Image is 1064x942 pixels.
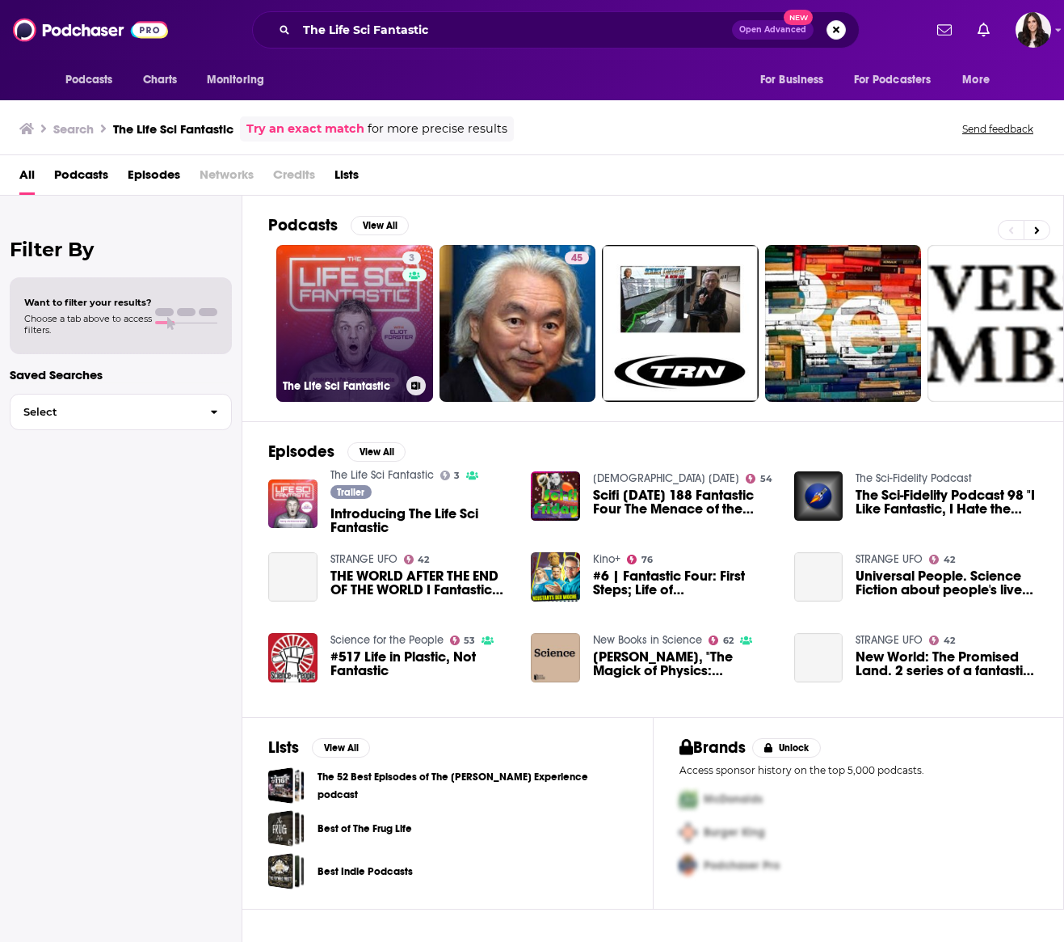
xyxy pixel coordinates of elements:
[368,120,507,138] span: for more precise results
[593,471,739,485] a: Scifi Friday
[749,65,844,95] button: open menu
[330,507,512,534] a: Introducing The Life Sci Fantastic
[843,65,955,95] button: open menu
[856,650,1037,678] span: New World: The Promised Land. 2 series of a fantastic story. Science fiction, [DEMOGRAPHIC_DATA].
[593,552,620,566] a: Kino+
[593,650,775,678] span: [PERSON_NAME], "The Magick of Physics: Uncovering the Fantastical Phenomena in Everyday Life" (Si...
[641,556,653,564] span: 76
[268,215,338,235] h2: Podcasts
[856,569,1037,597] span: Universal People. Science Fiction about people's lives in the future. A fantastic story
[54,65,134,95] button: open menu
[440,471,461,480] a: 3
[723,637,734,644] span: 62
[347,442,406,462] button: View All
[1016,12,1051,48] img: User Profile
[593,488,775,516] span: Scifi [DATE] 188 Fantastic Four The Menace of the Miracle Man! Episode 2
[929,555,955,564] a: 42
[10,394,232,430] button: Select
[679,764,1038,776] p: Access sponsor history on the top 5,000 podcasts.
[196,65,285,95] button: open menu
[268,810,305,847] a: Best of The Frug Life
[318,863,413,881] a: Best Indie Podcasts
[334,162,359,195] a: Lists
[143,69,178,91] span: Charts
[531,471,580,521] img: Scifi Friday 188 Fantastic Four The Menace of the Miracle Man! Episode 2
[784,10,813,25] span: New
[951,65,1010,95] button: open menu
[318,820,412,838] a: Best of The Frug Life
[113,121,233,137] h3: The Life Sci Fantastic
[330,633,444,647] a: Science for the People
[283,379,400,393] h3: The Life Sci Fantastic
[296,17,732,43] input: Search podcasts, credits, & more...
[464,637,475,644] span: 53
[351,216,409,235] button: View All
[704,826,765,839] span: Burger King
[593,569,775,597] span: #6 | Fantastic Four: First Steps; Life of [PERSON_NAME].
[593,569,775,597] a: #6 | Fantastic Four: First Steps; Life of Chuck uvm.
[53,121,94,137] h3: Search
[531,552,580,602] img: #6 | Fantastic Four: First Steps; Life of Chuck uvm.
[404,555,430,564] a: 42
[752,738,821,758] button: Unlock
[13,15,168,45] img: Podchaser - Follow, Share and Rate Podcasts
[54,162,108,195] a: Podcasts
[24,297,152,308] span: Want to filter your results?
[571,251,582,267] span: 45
[704,792,763,806] span: McDonalds
[200,162,254,195] span: Networks
[929,636,955,645] a: 42
[454,472,460,479] span: 3
[709,636,734,645] a: 62
[856,633,923,647] a: STRANGE UFO
[268,441,334,462] h2: Episodes
[856,488,1037,516] a: The Sci-Fidelity Podcast 98 "I Like Fantastic, I Hate the Rest of It"
[252,11,860,49] div: Search podcasts, credits, & more...
[679,737,746,758] h2: Brands
[246,120,364,138] a: Try an exact match
[268,215,409,235] a: PodcastsView All
[565,251,589,264] a: 45
[402,251,421,264] a: 3
[746,474,772,484] a: 54
[418,556,429,564] span: 42
[931,16,958,44] a: Show notifications dropdown
[673,816,704,849] img: Second Pro Logo
[65,69,113,91] span: Podcasts
[593,488,775,516] a: Scifi Friday 188 Fantastic Four The Menace of the Miracle Man! Episode 2
[318,768,627,804] a: The 52 Best Episodes of The [PERSON_NAME] Experience podcast
[330,650,512,678] a: #517 Life in Plastic, Not Fantastic
[593,633,702,647] a: New Books in Science
[10,238,232,261] h2: Filter By
[704,859,780,872] span: Podchaser Pro
[794,471,843,521] img: The Sci-Fidelity Podcast 98 "I Like Fantastic, I Hate the Rest of It"
[330,468,434,482] a: The Life Sci Fantastic
[330,569,512,597] a: THE WORLD AFTER THE END OF THE WORLD I Fantastic Bedtime Stories | Science fiction
[962,69,990,91] span: More
[207,69,264,91] span: Monitoring
[856,650,1037,678] a: New World: The Promised Land. 2 series of a fantastic story. Science fiction, Mysticism.
[673,783,704,816] img: First Pro Logo
[330,552,397,566] a: STRANGE UFO
[732,20,814,40] button: Open AdvancedNew
[128,162,180,195] a: Episodes
[312,738,370,758] button: View All
[739,26,806,34] span: Open Advanced
[268,479,318,529] img: Introducing The Life Sci Fantastic
[268,853,305,889] a: Best Indie Podcasts
[794,633,843,682] a: New World: The Promised Land. 2 series of a fantastic story. Science fiction, Mysticism.
[1016,12,1051,48] button: Show profile menu
[971,16,996,44] a: Show notifications dropdown
[268,767,305,804] a: The 52 Best Episodes of The Joe Rogan Experience podcast
[268,737,370,758] a: ListsView All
